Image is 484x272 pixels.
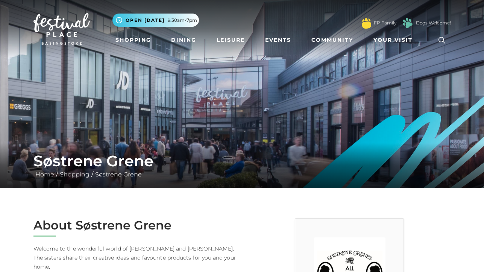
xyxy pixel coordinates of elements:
a: Community [308,33,356,47]
a: Søstrene Grene [93,171,144,178]
span: Your Visit [373,36,413,44]
a: FP Family [374,20,396,26]
a: Dining [168,33,199,47]
a: Shopping [58,171,91,178]
h1: Søstrene Grene [33,152,451,170]
p: Welcome to the wonderful world of [PERSON_NAME] and [PERSON_NAME]. The sisters share their creati... [33,244,237,271]
button: Open [DATE] 9.30am-7pm [112,14,199,27]
a: Home [33,171,56,178]
span: 9.30am-7pm [168,17,197,24]
span: Open [DATE] [126,17,165,24]
a: Your Visit [370,33,419,47]
a: Events [262,33,294,47]
div: / / [28,152,457,179]
a: Leisure [214,33,248,47]
a: Shopping [112,33,154,47]
img: Festival Place Logo [33,13,90,45]
a: Dogs Welcome! [416,20,451,26]
h2: About Søstrene Grene [33,218,237,232]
